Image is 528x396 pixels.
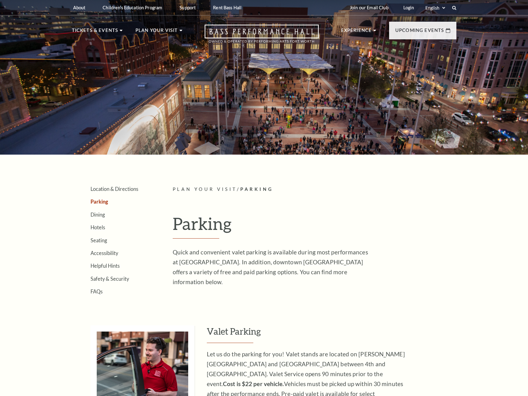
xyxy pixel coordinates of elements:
[103,5,162,10] p: Children's Education Program
[424,5,446,11] select: Select:
[91,199,108,205] a: Parking
[72,27,118,38] p: Tickets & Events
[91,250,118,256] a: Accessibility
[240,187,273,192] span: Parking
[73,5,86,10] p: About
[180,5,196,10] p: Support
[91,263,120,269] a: Helpful Hints
[91,237,107,243] a: Seating
[91,288,103,294] a: FAQs
[135,27,178,38] p: Plan Your Visit
[91,212,105,218] a: Dining
[207,325,456,343] h3: Valet Parking
[341,27,372,38] p: Experience
[173,247,374,287] p: Quick and convenient valet parking is available during most performances at [GEOGRAPHIC_DATA]. In...
[91,224,105,230] a: Hotels
[91,186,138,192] a: Location & Directions
[395,27,444,38] p: Upcoming Events
[223,380,284,387] strong: Cost is $22 per vehicle.
[173,187,237,192] span: Plan Your Visit
[91,276,129,282] a: Safety & Security
[213,5,242,10] p: Rent Bass Hall
[173,186,456,193] p: /
[173,213,456,239] h1: Parking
